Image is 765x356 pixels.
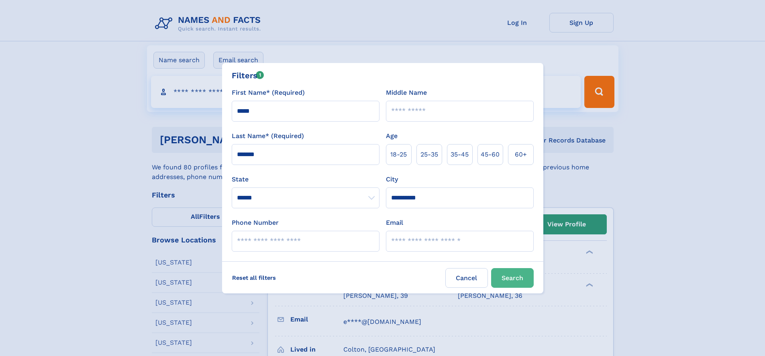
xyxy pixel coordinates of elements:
[481,150,500,159] span: 45‑60
[515,150,527,159] span: 60+
[232,175,379,184] label: State
[451,150,469,159] span: 35‑45
[386,175,398,184] label: City
[386,88,427,98] label: Middle Name
[232,218,279,228] label: Phone Number
[232,69,264,81] div: Filters
[420,150,438,159] span: 25‑35
[227,268,281,287] label: Reset all filters
[445,268,488,288] label: Cancel
[232,131,304,141] label: Last Name* (Required)
[232,88,305,98] label: First Name* (Required)
[386,218,403,228] label: Email
[386,131,398,141] label: Age
[491,268,534,288] button: Search
[390,150,407,159] span: 18‑25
